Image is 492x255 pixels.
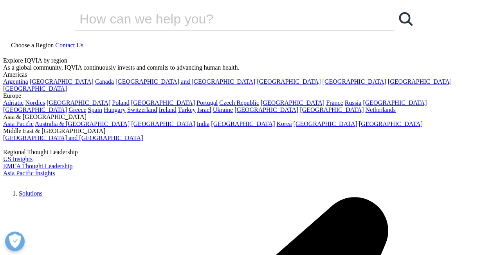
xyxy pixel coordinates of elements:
[68,106,86,113] a: Greece
[219,99,259,106] a: Czech Republic
[3,156,32,162] a: US Insights
[3,78,28,85] a: Argentina
[3,71,489,78] div: Americas
[115,78,255,85] a: [GEOGRAPHIC_DATA] and [GEOGRAPHIC_DATA]
[196,120,209,127] a: India
[3,85,67,92] a: [GEOGRAPHIC_DATA]
[3,106,67,113] a: [GEOGRAPHIC_DATA]
[399,12,413,26] svg: Search
[3,170,55,176] a: Asia Pacific Insights
[388,78,452,85] a: [GEOGRAPHIC_DATA]
[95,78,114,85] a: Canada
[3,149,489,156] div: Regional Thought Leadership
[234,106,298,113] a: [GEOGRAPHIC_DATA]
[326,99,343,106] a: France
[3,163,72,169] a: EMEA Thought Leadership
[55,42,83,48] a: Contact Us
[131,99,195,106] a: [GEOGRAPHIC_DATA]
[257,78,321,85] a: [GEOGRAPHIC_DATA]
[127,106,157,113] a: Switzerland
[345,99,362,106] a: Russia
[3,64,489,71] div: As a global community, IQVIA continuously invests and commits to advancing human health.
[19,190,42,197] a: Solutions
[25,99,45,106] a: Nordics
[35,120,130,127] a: Australia & [GEOGRAPHIC_DATA]
[394,7,417,31] a: Search
[359,120,423,127] a: [GEOGRAPHIC_DATA]
[5,232,25,251] button: Open Preferences
[30,78,94,85] a: [GEOGRAPHIC_DATA]
[197,106,211,113] a: Israel
[213,106,233,113] a: Ukraine
[261,99,324,106] a: [GEOGRAPHIC_DATA]
[88,106,102,113] a: Spain
[3,127,489,135] div: Middle East & [GEOGRAPHIC_DATA]
[159,106,176,113] a: Ireland
[131,120,195,127] a: [GEOGRAPHIC_DATA]
[104,106,126,113] a: Hungary
[75,7,371,31] input: Search
[3,57,489,64] div: Explore IQVIA by region
[47,99,110,106] a: [GEOGRAPHIC_DATA]
[11,42,54,48] span: Choose a Region
[322,78,386,85] a: [GEOGRAPHIC_DATA]
[3,120,34,127] a: Asia Pacific
[196,99,218,106] a: Portugal
[300,106,364,113] a: [GEOGRAPHIC_DATA]
[3,113,489,120] div: Asia & [GEOGRAPHIC_DATA]
[276,120,292,127] a: Korea
[3,99,23,106] a: Adriatic
[112,99,129,106] a: Poland
[363,99,427,106] a: [GEOGRAPHIC_DATA]
[211,120,275,127] a: [GEOGRAPHIC_DATA]
[3,135,143,141] a: [GEOGRAPHIC_DATA] and [GEOGRAPHIC_DATA]
[3,92,489,99] div: Europe
[365,106,395,113] a: Netherlands
[293,120,357,127] a: [GEOGRAPHIC_DATA]
[178,106,196,113] a: Turkey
